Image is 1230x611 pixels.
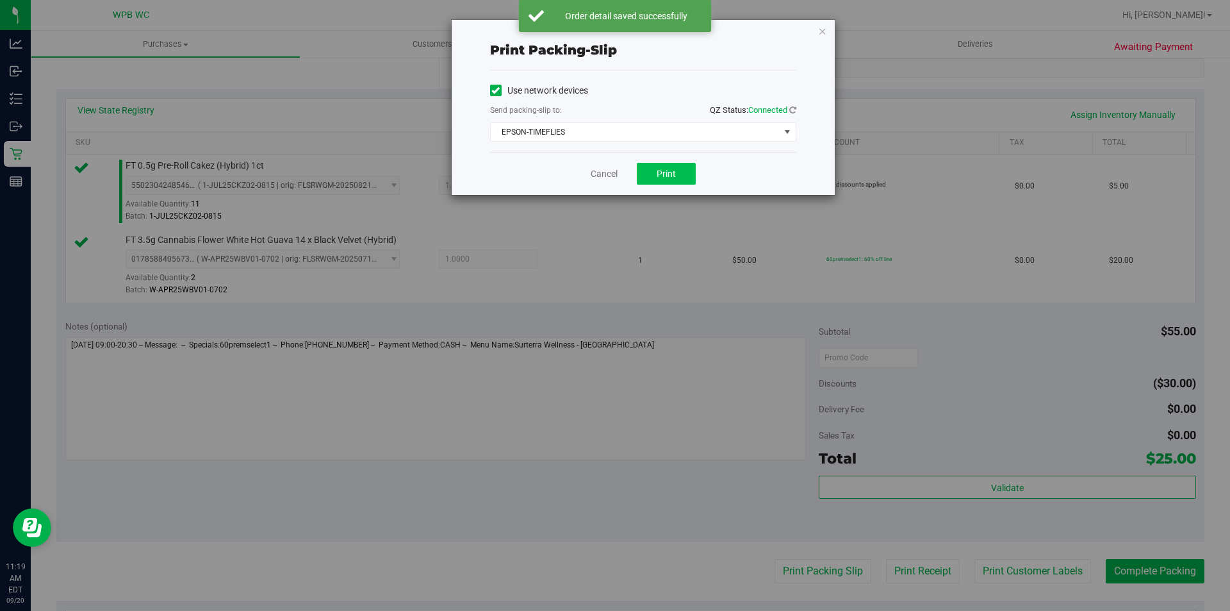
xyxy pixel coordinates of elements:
span: select [779,123,795,141]
span: Print [657,169,676,179]
span: EPSON-TIMEFLIES [491,123,780,141]
div: Order detail saved successfully [551,10,701,22]
span: Connected [748,105,787,115]
span: Print packing-slip [490,42,617,58]
a: Cancel [591,167,618,181]
iframe: Resource center [13,508,51,547]
label: Use network devices [490,84,588,97]
label: Send packing-slip to: [490,105,562,116]
span: QZ Status: [710,105,796,115]
button: Print [637,163,696,185]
